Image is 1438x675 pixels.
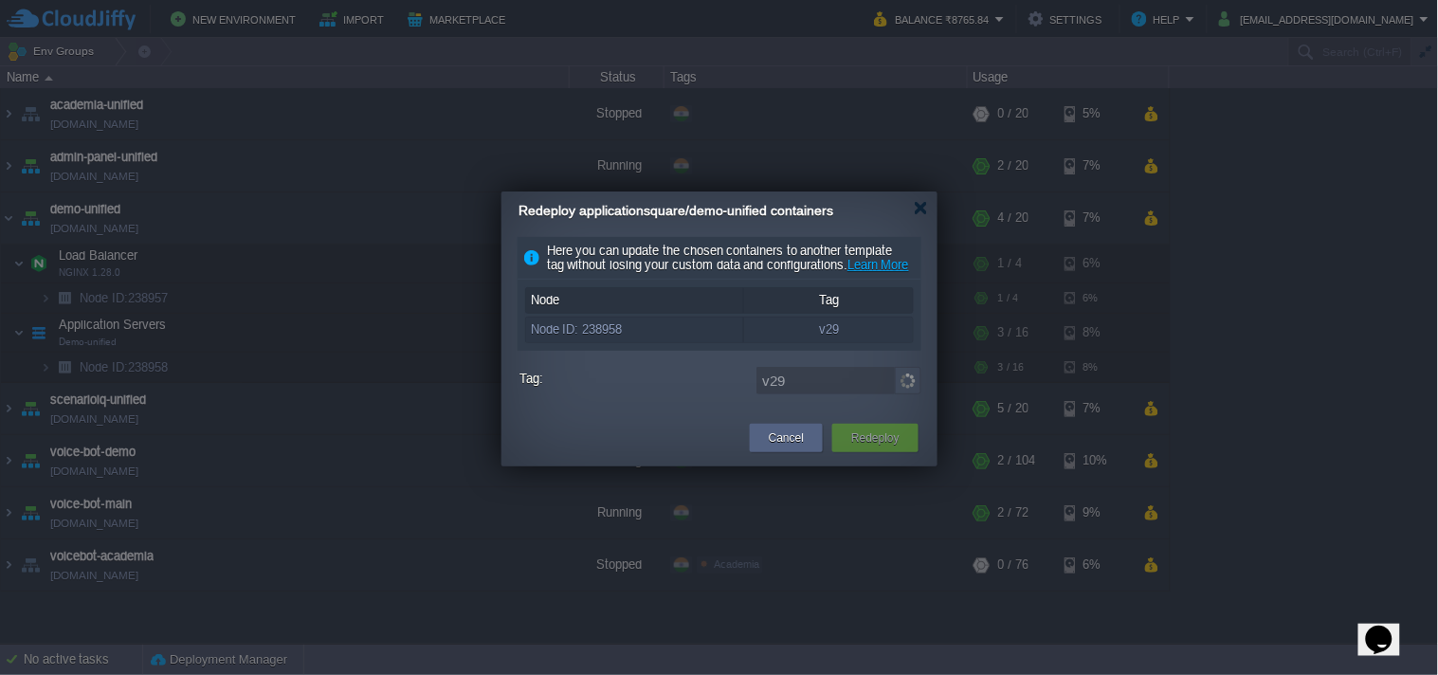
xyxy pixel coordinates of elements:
[519,203,833,218] span: Redeploy applicationsquare/demo-unified containers
[769,429,804,447] button: Cancel
[526,288,743,313] div: Node
[847,258,909,272] a: Learn More
[526,318,743,342] div: Node ID: 238958
[851,429,900,447] button: Redeploy
[518,237,921,280] div: Here you can update the chosen containers to another template tag without losing your custom data...
[744,288,915,313] div: Tag
[1358,599,1419,656] iframe: chat widget
[744,318,915,342] div: v29
[519,367,752,391] label: Tag:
